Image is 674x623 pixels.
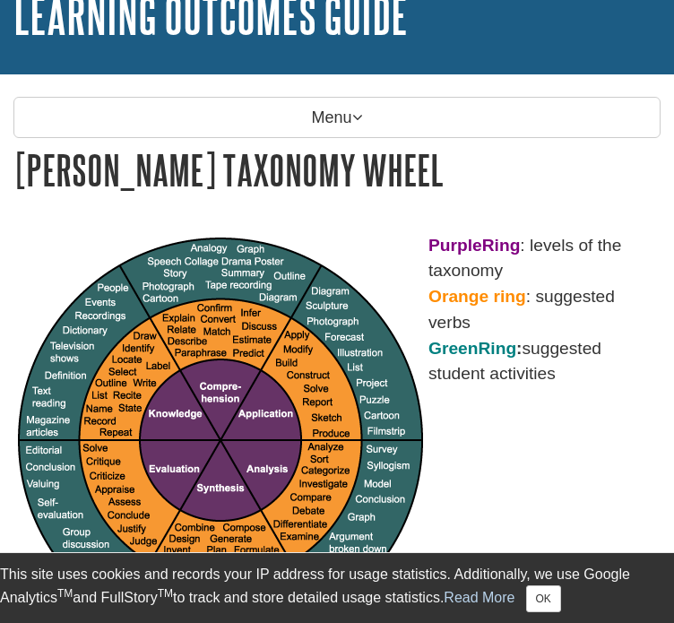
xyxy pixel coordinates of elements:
[478,339,516,358] span: Ring
[482,236,521,255] strong: Ring
[13,233,661,388] p: : levels of the taxonomy : suggested verbs suggested student activities
[526,585,561,612] button: Close
[57,587,73,600] sup: TM
[428,339,478,358] span: Green
[13,147,661,193] h1: [PERSON_NAME] Taxonomy Wheel
[428,339,523,358] strong: :
[428,287,526,306] strong: Orange ring
[444,590,514,605] a: Read More
[158,587,173,600] sup: TM
[13,97,661,138] p: Menu
[428,236,482,255] strong: Purple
